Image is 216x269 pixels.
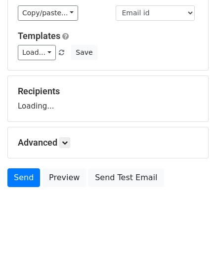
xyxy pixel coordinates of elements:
div: Loading... [18,86,198,112]
h5: Recipients [18,86,198,97]
a: Send [7,168,40,187]
a: Send Test Email [88,168,164,187]
a: Preview [43,168,86,187]
a: Copy/paste... [18,5,78,21]
h5: Advanced [18,137,198,148]
iframe: Chat Widget [167,222,216,269]
a: Templates [18,31,60,41]
button: Save [71,45,97,60]
a: Load... [18,45,56,60]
